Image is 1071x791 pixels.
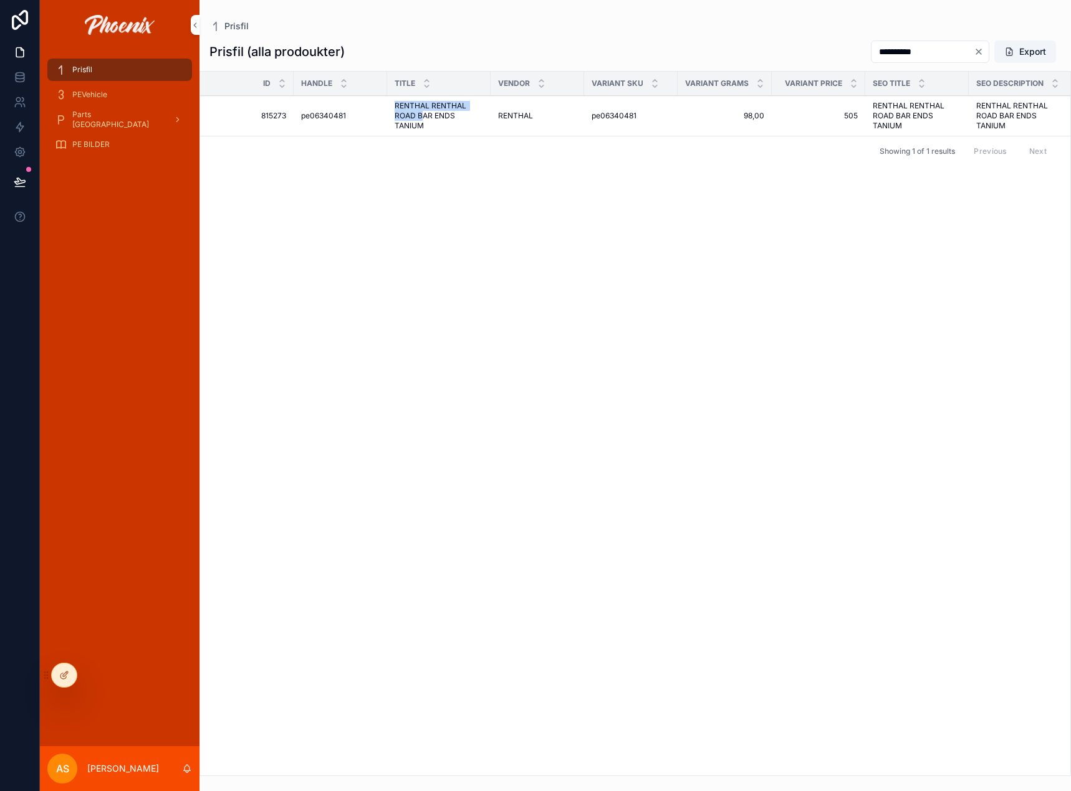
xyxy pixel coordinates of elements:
[72,140,110,149] span: PE BILDER
[685,111,764,121] a: 98,00
[873,78,910,88] span: SEO Title
[87,762,159,775] p: [PERSON_NAME]
[263,78,271,88] span: Id
[40,50,199,172] div: scrollable content
[85,15,155,35] img: App logo
[224,20,249,32] span: Prisfil
[72,90,107,100] span: PEVehicle
[209,43,345,60] h1: Prisfil (alla prodoukter)
[779,111,858,121] a: 505
[498,111,577,121] a: RENTHAL
[301,111,380,121] a: pe06340481
[47,59,192,81] a: Prisfil
[976,101,1065,131] a: RENTHAL RENTHAL ROAD BAR ENDS TANIUM
[592,111,636,121] span: pe06340481
[301,78,332,88] span: Handle
[301,111,346,121] span: pe06340481
[72,110,163,130] span: Parts [GEOGRAPHIC_DATA]
[395,101,483,131] a: RENTHAL RENTHAL ROAD BAR ENDS TANIUM
[47,108,192,131] a: Parts [GEOGRAPHIC_DATA]
[785,78,842,88] span: Variant Price
[395,78,415,88] span: Title
[685,78,749,88] span: Variant Grams
[994,40,1056,63] button: Export
[974,47,989,57] button: Clear
[976,78,1044,88] span: SEO Description
[72,65,92,75] span: Prisfil
[498,111,533,121] span: RENTHAL
[209,20,249,32] a: Prisfil
[873,101,961,131] a: RENTHAL RENTHAL ROAD BAR ENDS TANIUM
[56,761,69,776] span: AS
[880,146,955,156] span: Showing 1 of 1 results
[592,111,670,121] a: pe06340481
[47,83,192,106] a: PEVehicle
[215,111,286,121] a: 815273
[498,78,530,88] span: Vendor
[47,133,192,156] a: PE BILDER
[592,78,643,88] span: Variant SKU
